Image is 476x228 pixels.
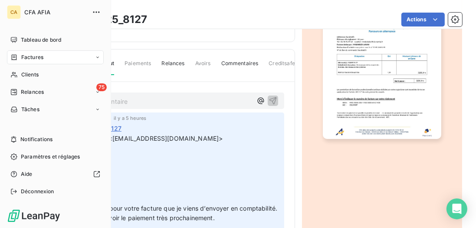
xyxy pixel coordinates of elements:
span: 75 [96,83,107,91]
span: Factures [21,53,43,61]
div: CA [7,5,21,19]
span: Tâches [21,106,39,113]
h3: F_2025_8127 [81,12,147,27]
img: Logo LeanPay [7,209,61,223]
span: Commentaires [221,59,259,74]
span: Je vous remercie pour votre facture que je viens d’envoyer en comptabilité. Vous devrez recevoir ... [58,205,279,222]
span: Paiements [125,59,151,74]
span: Clients [21,71,39,79]
span: Relances [161,59,184,74]
span: Tableau de bord [21,36,61,44]
span: il y a 5 heures [114,116,146,121]
span: Avoirs [195,59,211,74]
div: Open Intercom Messenger [446,198,467,219]
span: Aide [21,170,33,178]
span: Notifications [20,135,53,143]
button: Actions [401,13,445,26]
span: Relances [21,88,44,96]
span: Paramètres et réglages [21,153,80,161]
span: CFA AFIA [24,9,87,16]
a: Aide [7,167,104,181]
span: [PERSON_NAME]<[EMAIL_ADDRESS][DOMAIN_NAME]> [58,135,223,142]
span: Creditsafe [269,59,295,74]
span: Déconnexion [21,188,54,195]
